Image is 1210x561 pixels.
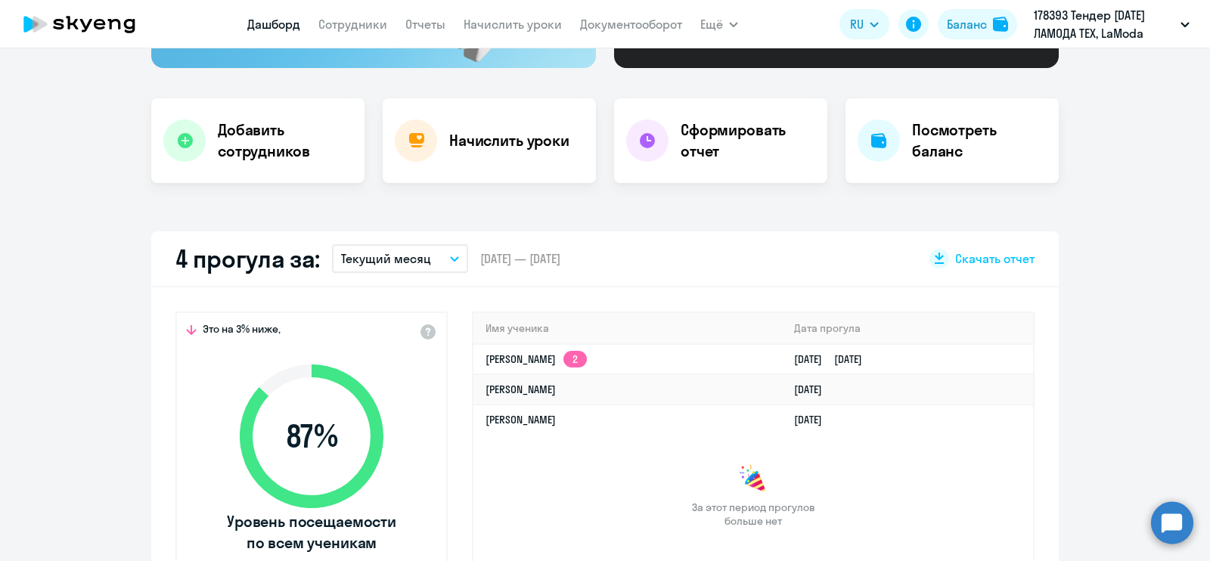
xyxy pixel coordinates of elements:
button: 178393 Тендер [DATE] ЛАМОДА ТЕХ, LaModa КУПИШУЗ, ООО [1026,6,1197,42]
a: Отчеты [405,17,445,32]
a: Документооборот [580,17,682,32]
span: [DATE] — [DATE] [480,250,560,267]
a: [PERSON_NAME] [486,383,556,396]
img: balance [993,17,1008,32]
a: [DATE][DATE] [794,352,874,366]
span: 87 % [225,418,399,454]
span: Уровень посещаемости по всем ученикам [225,511,399,553]
span: Ещё [700,15,723,33]
button: RU [839,9,889,39]
p: 178393 Тендер [DATE] ЛАМОДА ТЕХ, LaModa КУПИШУЗ, ООО [1034,6,1174,42]
span: Это на 3% ниже, [203,322,281,340]
button: Балансbalance [938,9,1017,39]
a: [DATE] [794,413,834,426]
span: RU [850,15,864,33]
a: [DATE] [794,383,834,396]
h4: Посмотреть баланс [912,119,1047,162]
a: Сотрудники [318,17,387,32]
a: [PERSON_NAME]2 [486,352,587,366]
th: Имя ученика [473,313,782,344]
span: Скачать отчет [955,250,1035,267]
h4: Сформировать отчет [681,119,815,162]
a: Дашборд [247,17,300,32]
h2: 4 прогула за: [175,243,320,274]
button: Ещё [700,9,738,39]
span: За этот период прогулов больше нет [690,501,817,528]
h4: Начислить уроки [449,130,569,151]
a: Начислить уроки [464,17,562,32]
a: [PERSON_NAME] [486,413,556,426]
app-skyeng-badge: 2 [563,351,587,367]
th: Дата прогула [782,313,1033,344]
button: Текущий месяц [332,244,468,273]
img: congrats [738,464,768,494]
h4: Добавить сотрудников [218,119,352,162]
div: Баланс [947,15,987,33]
p: Текущий месяц [341,250,431,268]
